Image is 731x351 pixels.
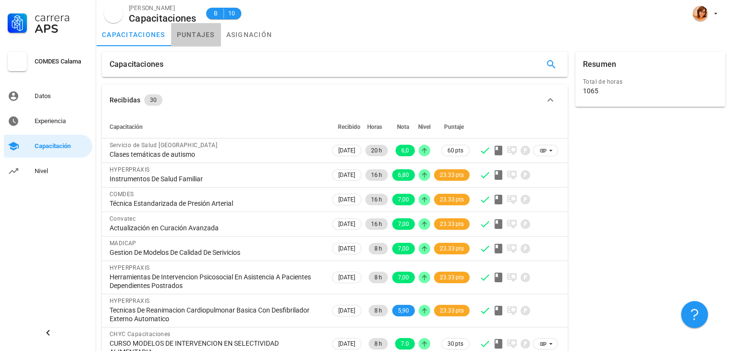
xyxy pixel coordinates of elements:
[96,23,171,46] a: capacitaciones
[398,243,409,254] span: 7,00
[398,305,409,316] span: 5,90
[35,142,88,150] div: Capacitación
[338,170,355,180] span: [DATE]
[35,58,88,65] div: COMDES Calama
[102,115,330,138] th: Capacitación
[4,160,92,183] a: Nivel
[110,331,171,338] span: CHYC Capacitaciones
[35,92,88,100] div: Datos
[338,305,355,316] span: [DATE]
[440,219,464,229] span: 23.33 pts
[440,244,464,253] span: 23.33 pts
[35,167,88,175] div: Nivel
[338,219,355,229] span: [DATE]
[110,175,322,183] div: Instrumentos De Salud Familiar
[150,94,157,106] span: 30
[129,13,197,24] div: Capacitaciones
[371,218,382,230] span: 16 h
[110,191,134,198] span: COMDES
[371,169,382,181] span: 16 h
[110,166,149,173] span: HYPERPRAXIS
[374,338,382,350] span: 8 h
[110,215,136,222] span: Convatec
[212,9,220,18] span: B
[35,117,88,125] div: Experiencia
[398,272,409,283] span: 7,00
[374,272,382,283] span: 8 h
[418,124,431,130] span: Nivel
[338,145,355,156] span: [DATE]
[110,240,136,247] span: MADICAP
[110,264,149,271] span: HYPERPRAXIS
[693,6,708,21] div: avatar
[367,124,382,130] span: Horas
[440,273,464,282] span: 23.33 pts
[110,306,322,323] div: Tecnicas De Reanimacion Cardiopulmonar Basica Con Desfibrilador Externo Automatico
[110,298,149,304] span: HYPERPRAXIS
[440,170,464,180] span: 23.33 pts
[110,224,322,232] div: Actualización en Curación Avanzada
[35,23,88,35] div: APS
[110,150,322,159] div: Clases temáticas de autismo
[35,12,88,23] div: Carrera
[374,305,382,316] span: 8 h
[401,338,409,350] span: 7.0
[221,23,278,46] a: asignación
[440,306,464,315] span: 23.33 pts
[338,338,355,349] span: [DATE]
[583,52,616,77] div: Resumen
[110,95,140,105] div: Recibidas
[432,115,471,138] th: Puntaje
[444,124,464,130] span: Puntaje
[330,115,363,138] th: Recibido
[338,243,355,254] span: [DATE]
[440,195,464,204] span: 23.33 pts
[447,146,463,155] span: 60 pts
[398,218,409,230] span: 7,00
[4,110,92,133] a: Experiencia
[371,194,382,205] span: 16 h
[417,115,432,138] th: Nivel
[398,169,409,181] span: 6,80
[338,272,355,283] span: [DATE]
[447,339,463,349] span: 30 pts
[4,135,92,158] a: Capacitación
[110,273,322,290] div: Herramientas De Intervencion Psicosocial En Asistencia A Pacientes Dependientes Postrados
[398,194,409,205] span: 7,00
[583,77,718,87] div: Total de horas
[338,194,355,205] span: [DATE]
[110,199,322,208] div: Técnica Estandarizada de Presión Arterial
[102,85,568,115] button: Recibidas 30
[104,4,123,23] div: avatar
[397,124,409,130] span: Nota
[371,145,382,156] span: 20 h
[129,3,197,13] div: [PERSON_NAME]
[110,52,163,77] div: Capacitaciones
[4,85,92,108] a: Datos
[171,23,221,46] a: puntajes
[110,124,143,130] span: Capacitación
[110,142,217,149] span: Servicio de Salud [GEOGRAPHIC_DATA]
[338,124,360,130] span: Recibido
[390,115,417,138] th: Nota
[110,248,322,257] div: Gestion De Modelos De Calidad De Serivicios
[228,9,235,18] span: 10
[401,145,409,156] span: 6,0
[374,243,382,254] span: 8 h
[583,87,598,95] div: 1065
[363,115,390,138] th: Horas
